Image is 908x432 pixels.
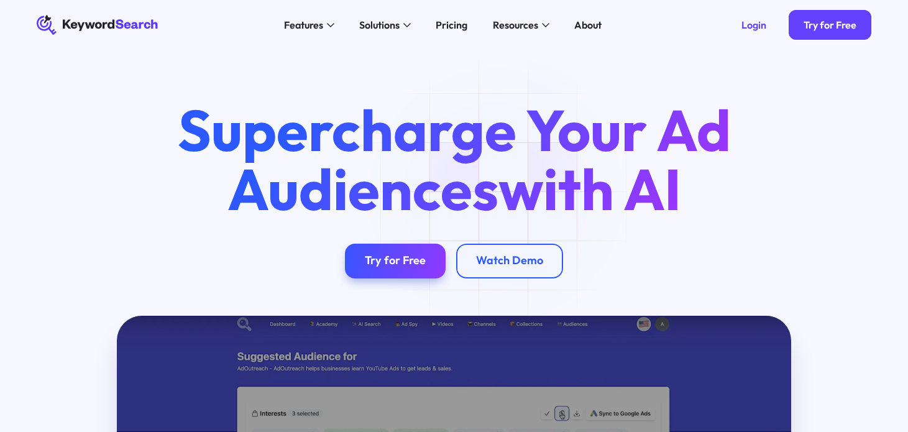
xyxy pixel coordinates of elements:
span: with AI [498,152,681,225]
a: Pricing [428,15,475,35]
div: Pricing [436,17,467,32]
a: Try for Free [345,244,446,278]
div: Try for Free [804,19,856,31]
div: Features [284,17,323,32]
div: Watch Demo [476,254,543,268]
a: About [567,15,609,35]
a: Login [727,10,781,40]
a: Try for Free [789,10,871,40]
div: Resources [493,17,538,32]
div: About [574,17,602,32]
div: Try for Free [365,254,426,268]
div: Login [741,19,766,31]
div: Solutions [359,17,400,32]
h1: Supercharge Your Ad Audiences [154,100,754,219]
